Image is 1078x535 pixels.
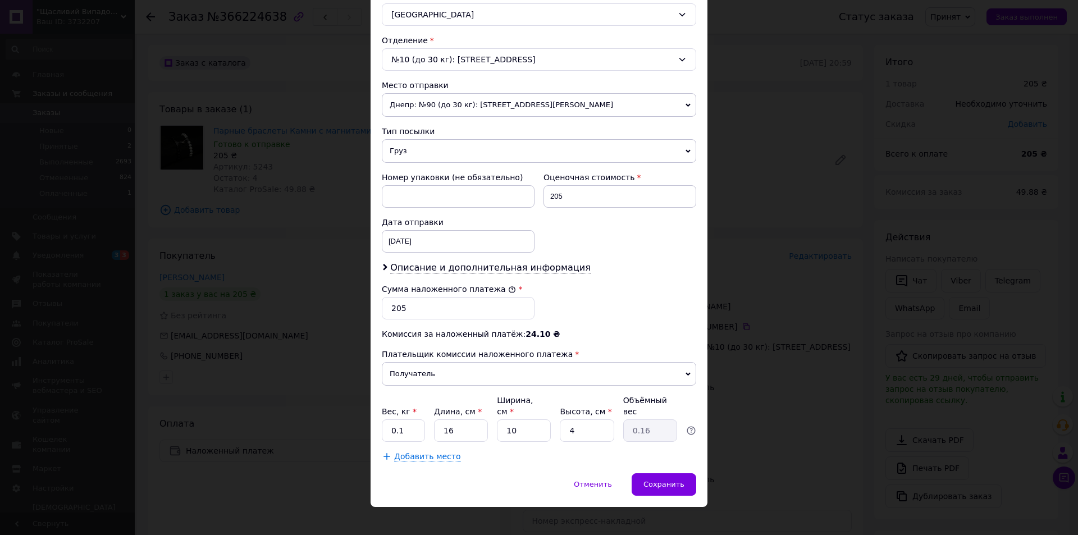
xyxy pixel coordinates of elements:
div: Оценочная стоимость [543,172,696,183]
span: Тип посылки [382,127,435,136]
div: [GEOGRAPHIC_DATA] [382,3,696,26]
span: Груз [382,139,696,163]
div: Дата отправки [382,217,535,228]
div: №10 (до 30 кг): [STREET_ADDRESS] [382,48,696,71]
span: Плательщик комиссии наложенного платежа [382,350,573,359]
div: Номер упаковки (не обязательно) [382,172,535,183]
span: Сохранить [643,480,684,488]
span: Днепр: №90 (до 30 кг): [STREET_ADDRESS][PERSON_NAME] [382,93,696,117]
span: Отменить [574,480,612,488]
div: Объёмный вес [623,395,677,417]
span: 24.10 ₴ [526,330,560,339]
div: Комиссия за наложенный платёж: [382,328,696,340]
span: Описание и дополнительная информация [390,262,591,273]
span: Добавить место [394,452,461,461]
span: Получатель [382,362,696,386]
label: Сумма наложенного платежа [382,285,516,294]
span: Место отправки [382,81,449,90]
label: Высота, см [560,407,611,416]
div: Отделение [382,35,696,46]
label: Ширина, см [497,396,533,416]
label: Длина, см [434,407,482,416]
label: Вес, кг [382,407,417,416]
